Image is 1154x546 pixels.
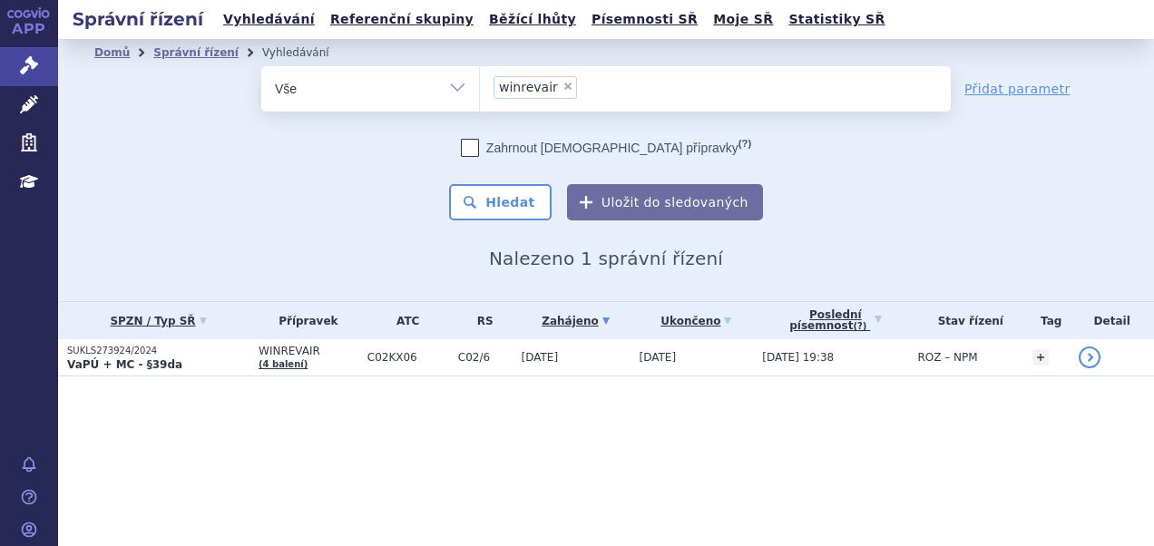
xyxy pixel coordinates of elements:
a: Správní řízení [153,46,239,59]
a: (4 balení) [259,359,308,369]
p: SUKLS273924/2024 [67,345,249,357]
span: [DATE] [522,351,559,364]
span: winrevair [499,81,558,93]
a: Ukončeno [640,308,754,334]
th: Tag [1023,302,1070,339]
abbr: (?) [738,138,751,150]
a: Referenční skupiny [325,7,479,32]
li: Vyhledávání [262,39,353,66]
span: [DATE] [640,351,677,364]
th: Stav řízení [908,302,1023,339]
a: Poslednípísemnost(?) [762,302,908,339]
a: detail [1079,346,1100,368]
a: + [1032,349,1049,366]
span: WINREVAIR [259,345,358,357]
span: ROZ – NPM [917,351,977,364]
th: Přípravek [249,302,358,339]
abbr: (?) [853,321,866,332]
button: Hledat [449,184,552,220]
th: RS [449,302,513,339]
a: Vyhledávání [218,7,320,32]
a: Písemnosti SŘ [586,7,703,32]
span: Nalezeno 1 správní řízení [489,248,723,269]
a: Přidat parametr [964,80,1071,98]
a: Moje SŘ [708,7,778,32]
button: Uložit do sledovaných [567,184,763,220]
a: SPZN / Typ SŘ [67,308,249,334]
a: Statistiky SŘ [783,7,890,32]
h2: Správní řízení [58,6,218,32]
th: ATC [358,302,449,339]
th: Detail [1070,302,1154,339]
span: [DATE] 19:38 [762,351,834,364]
strong: VaPÚ + MC - §39da [67,358,182,371]
span: C02/6 [458,351,513,364]
label: Zahrnout [DEMOGRAPHIC_DATA] přípravky [461,139,751,157]
a: Domů [94,46,130,59]
a: Zahájeno [522,308,631,334]
span: C02KX06 [367,351,449,364]
input: winrevair [582,75,592,98]
a: Běžící lhůty [484,7,582,32]
span: × [562,81,573,92]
